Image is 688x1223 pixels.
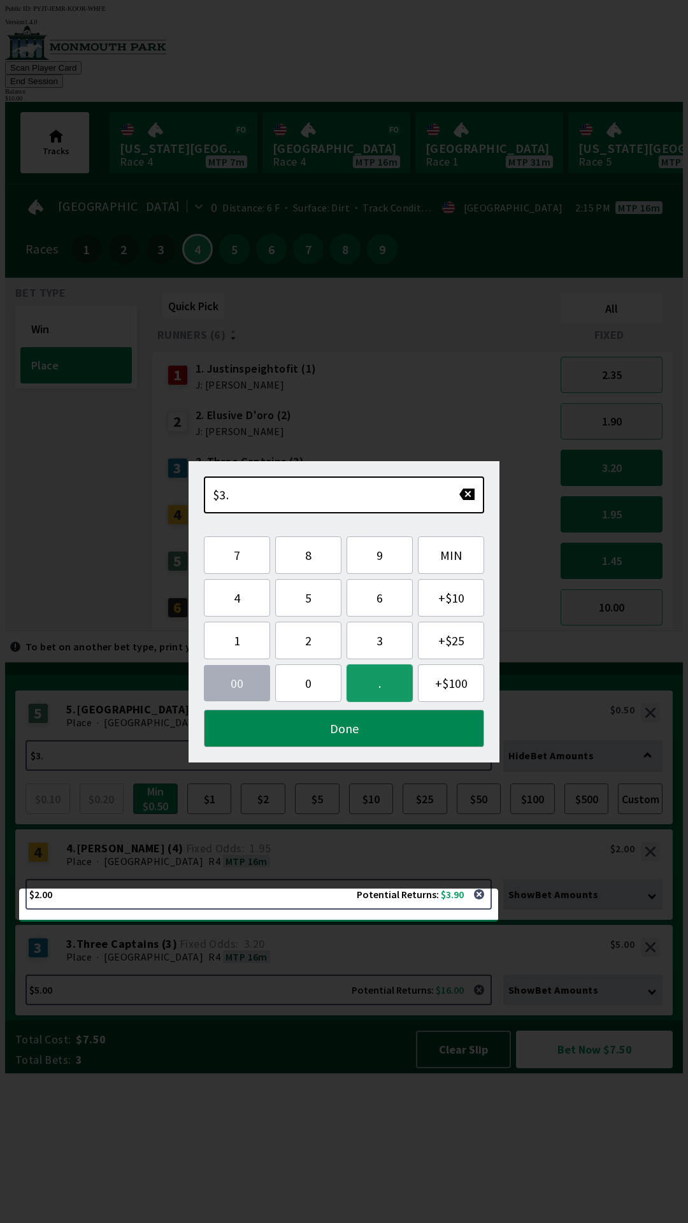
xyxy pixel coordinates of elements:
[418,622,484,659] button: +$25
[204,579,270,617] button: 4
[418,664,484,702] button: +$100
[214,675,260,691] span: 00
[204,536,270,574] button: 7
[357,590,402,606] span: 6
[357,547,402,563] span: 9
[357,633,402,648] span: 3
[275,579,341,617] button: 5
[429,633,473,648] span: + $25
[286,633,331,648] span: 2
[204,665,270,701] button: 00
[429,547,473,563] span: MIN
[275,664,341,702] button: 0
[204,622,270,659] button: 1
[204,710,484,747] button: Done
[215,720,473,736] span: Done
[286,590,331,606] span: 5
[429,590,473,606] span: + $10
[275,536,341,574] button: 8
[347,622,413,659] button: 3
[347,579,413,617] button: 6
[215,633,259,648] span: 1
[418,579,484,617] button: +$10
[213,487,229,503] span: $3.
[275,622,341,659] button: 2
[286,547,331,563] span: 8
[286,675,331,691] span: 0
[347,536,413,574] button: 9
[215,547,259,563] span: 7
[347,664,413,702] button: .
[418,536,484,574] button: MIN
[215,590,259,606] span: 4
[429,675,473,691] span: + $100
